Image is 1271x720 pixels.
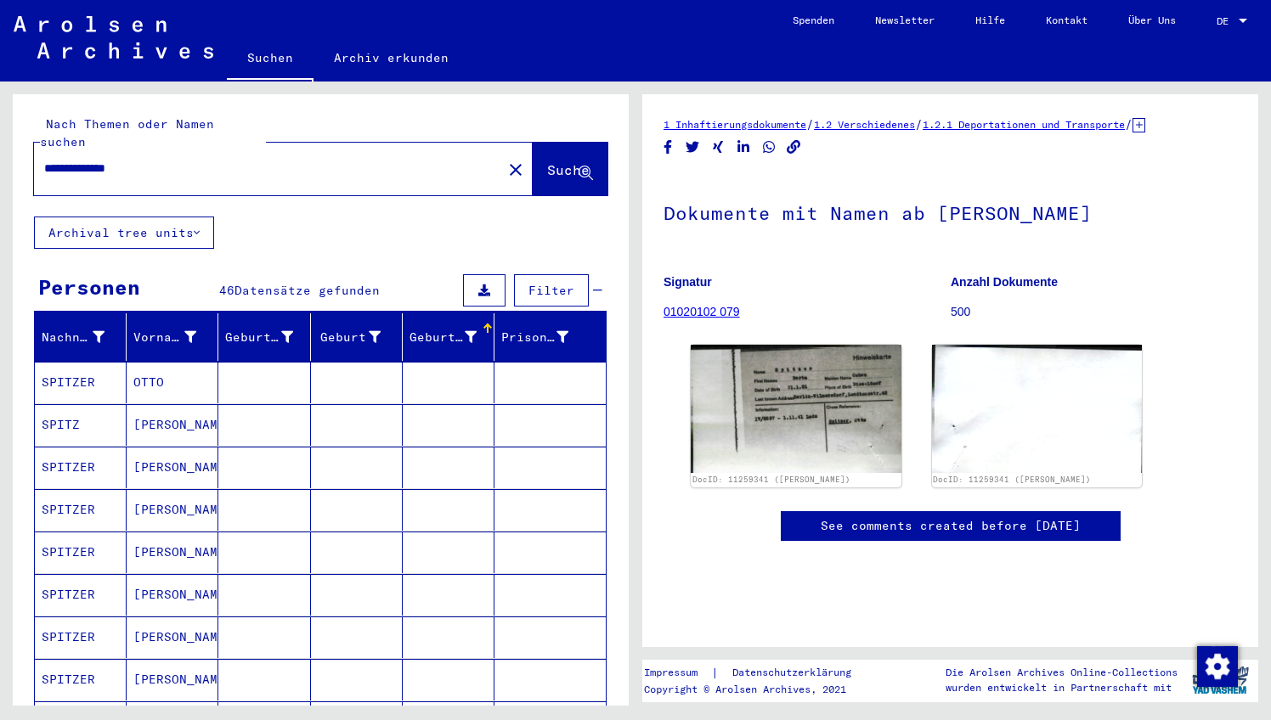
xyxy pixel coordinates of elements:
mat-cell: [PERSON_NAME] [127,447,218,488]
div: | [644,664,872,682]
a: Impressum [644,664,711,682]
mat-cell: SPITZER [35,489,127,531]
mat-cell: [PERSON_NAME] [127,574,218,616]
p: 500 [951,303,1237,321]
mat-cell: OTTO [127,362,218,403]
div: Prisoner # [501,329,568,346]
mat-cell: SPITZER [35,616,127,658]
mat-header-cell: Geburt‏ [311,313,403,361]
span: Suche [547,161,590,178]
span: / [806,116,814,132]
div: Nachname [42,323,126,351]
mat-header-cell: Vorname [127,313,218,361]
a: Archiv erkunden [314,37,469,78]
button: Share on LinkedIn [735,137,753,158]
a: DocID: 11259341 ([PERSON_NAME]) [933,475,1091,484]
span: Datensätze gefunden [234,283,380,298]
mat-cell: SPITZER [35,532,127,573]
mat-cell: [PERSON_NAME] [127,532,218,573]
button: Share on Facebook [659,137,677,158]
span: Filter [528,283,574,298]
img: Arolsen_neg.svg [14,16,213,59]
div: Vorname [133,323,217,351]
mat-cell: [PERSON_NAME] [127,659,218,700]
mat-cell: [PERSON_NAME] [127,404,218,446]
button: Share on Twitter [684,137,702,158]
mat-header-cell: Geburtsname [218,313,310,361]
button: Filter [514,274,589,307]
button: Clear [499,152,533,186]
button: Suche [533,143,607,195]
a: 01020102 079 [664,305,740,318]
a: DocID: 11259341 ([PERSON_NAME]) [692,475,850,484]
mat-cell: [PERSON_NAME] [127,616,218,658]
div: Geburt‏ [318,323,402,351]
a: Datenschutzerklärung [719,664,872,682]
div: Prisoner # [501,323,590,351]
p: Die Arolsen Archives Online-Collections [946,665,1178,680]
span: / [1125,116,1133,132]
mat-cell: SPITZER [35,362,127,403]
div: Geburtsdatum [410,323,498,351]
img: yv_logo.png [1189,659,1252,701]
button: Share on WhatsApp [760,137,778,158]
div: Nachname [42,329,105,346]
mat-cell: SPITZ [35,404,127,446]
mat-icon: close [506,160,526,180]
span: 46 [219,283,234,298]
b: Signatur [664,275,712,289]
a: 1.2.1 Deportationen und Transporte [923,118,1125,131]
mat-header-cell: Geburtsdatum [403,313,494,361]
div: Personen [38,272,140,302]
p: Copyright © Arolsen Archives, 2021 [644,682,872,697]
button: Archival tree units [34,217,214,249]
div: Geburtsname [225,323,314,351]
mat-header-cell: Nachname [35,313,127,361]
button: Copy link [785,137,803,158]
div: Geburt‏ [318,329,381,346]
a: 1 Inhaftierungsdokumente [664,118,806,131]
span: / [915,116,923,132]
span: DE [1217,15,1235,27]
mat-cell: SPITZER [35,447,127,488]
p: wurden entwickelt in Partnerschaft mit [946,680,1178,695]
mat-cell: SPITZER [35,574,127,616]
mat-header-cell: Prisoner # [494,313,606,361]
img: Zustimmung ändern [1197,646,1238,687]
div: Vorname [133,329,196,346]
div: Geburtsdatum [410,329,477,346]
a: 1.2 Verschiedenes [814,118,915,131]
mat-cell: [PERSON_NAME] [127,489,218,531]
div: Geburtsname [225,329,292,346]
img: 001.jpg [691,345,901,473]
h1: Dokumente mit Namen ab [PERSON_NAME] [664,174,1237,249]
div: Zustimmung ändern [1196,645,1237,686]
a: Suchen [227,37,314,82]
b: Anzahl Dokumente [951,275,1058,289]
img: 002.jpg [932,345,1143,473]
mat-label: Nach Themen oder Namen suchen [40,116,214,149]
a: See comments created before [DATE] [821,517,1081,535]
button: Share on Xing [709,137,727,158]
mat-cell: SPITZER [35,659,127,700]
